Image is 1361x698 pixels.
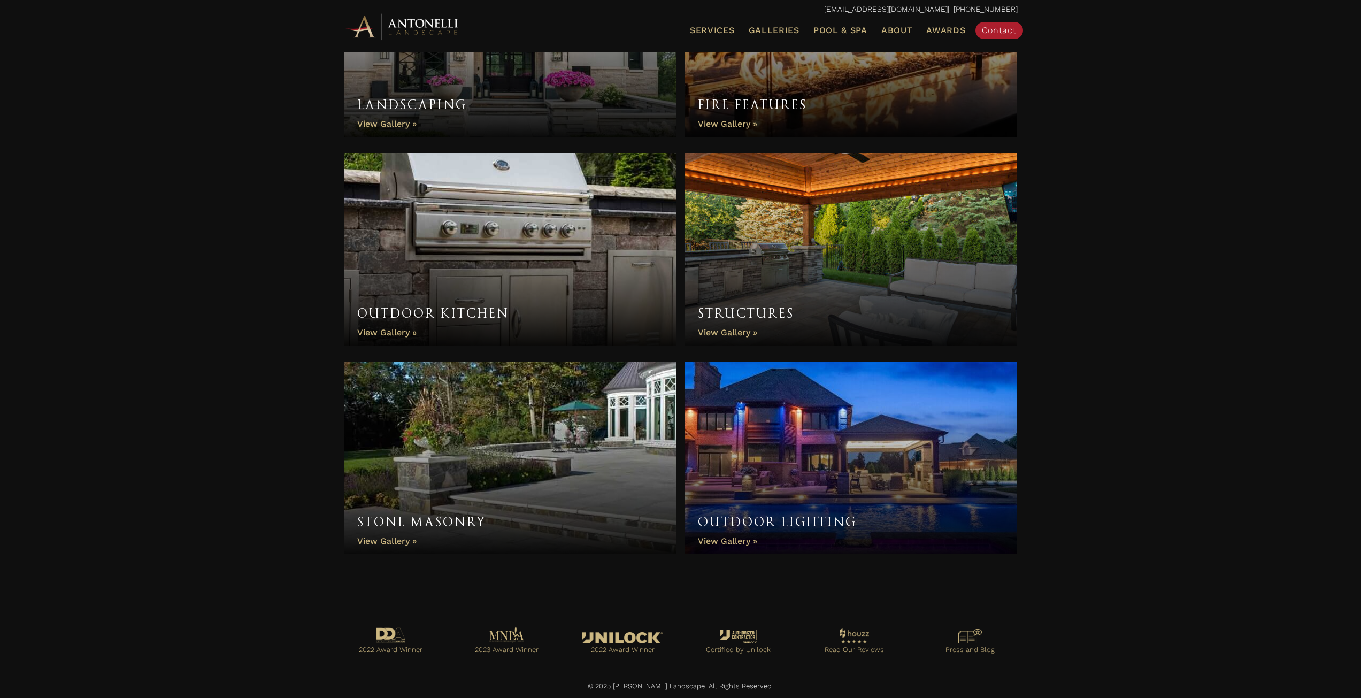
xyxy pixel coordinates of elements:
a: Services [686,24,739,37]
span: Contact [982,25,1017,35]
span: Awards [926,25,965,35]
a: Go to https://antonellilandscape.com/unilock-authorized-contractor/ [691,627,786,662]
a: Awards [922,24,970,37]
p: © 2025 [PERSON_NAME] Landscape. All Rights Reserved. [344,680,1018,693]
img: Antonelli Horizontal Logo [344,12,462,41]
a: Go to https://antonellilandscape.com/featured-projects/the-white-house/ [575,630,670,662]
a: Go to https://antonellilandscape.com/pool-and-spa/executive-sweet/ [344,625,439,662]
span: Pool & Spa [813,25,867,35]
span: About [881,26,913,35]
a: Pool & Spa [809,24,872,37]
a: Go to https://www.houzz.com/professionals/landscape-architects-and-landscape-designers/antonelli-... [807,626,902,662]
p: | [PHONE_NUMBER] [344,3,1018,17]
a: [EMAIL_ADDRESS][DOMAIN_NAME] [824,5,948,13]
a: Go to https://antonellilandscape.com/press-media/ [923,626,1018,662]
a: Contact [975,22,1023,39]
a: About [877,24,917,37]
a: Galleries [744,24,804,37]
span: Services [690,26,735,35]
a: Go to https://antonellilandscape.com/pool-and-spa/dont-stop-believing/ [459,624,554,662]
span: Galleries [749,25,799,35]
